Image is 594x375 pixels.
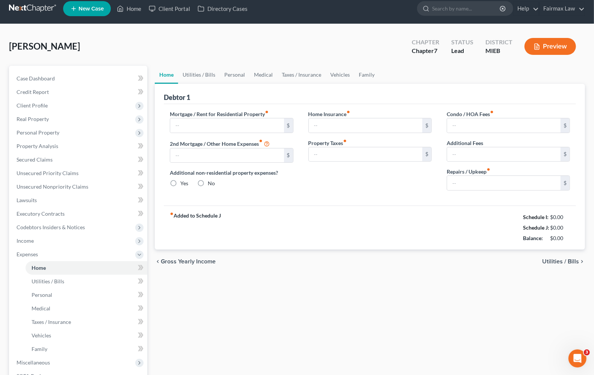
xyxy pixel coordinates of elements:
[568,349,586,367] iframe: Intercom live chat
[412,38,439,47] div: Chapter
[447,168,490,175] label: Repairs / Upkeep
[17,237,34,244] span: Income
[178,66,220,84] a: Utilities / Bills
[32,265,46,271] span: Home
[561,176,570,190] div: $
[17,143,58,149] span: Property Analysis
[550,213,570,221] div: $0.00
[220,66,249,84] a: Personal
[11,139,147,153] a: Property Analysis
[26,342,147,356] a: Family
[17,170,79,176] span: Unsecured Priority Claims
[579,259,585,265] i: chevron_right
[26,261,147,275] a: Home
[284,148,293,163] div: $
[523,214,549,220] strong: Schedule I:
[17,197,37,203] span: Lawsuits
[485,47,512,55] div: MIEB
[155,66,178,84] a: Home
[155,259,216,265] button: chevron_left Gross Yearly Income
[17,210,65,217] span: Executory Contracts
[550,224,570,231] div: $0.00
[524,38,576,55] button: Preview
[11,72,147,85] a: Case Dashboard
[343,139,347,143] i: fiber_manual_record
[32,319,71,325] span: Taxes / Insurance
[17,156,53,163] span: Secured Claims
[422,147,431,162] div: $
[26,288,147,302] a: Personal
[523,235,543,241] strong: Balance:
[32,346,47,352] span: Family
[161,259,216,265] span: Gross Yearly Income
[155,259,161,265] i: chevron_left
[113,2,145,15] a: Home
[17,129,59,136] span: Personal Property
[326,66,354,84] a: Vehicles
[17,183,88,190] span: Unsecured Nonpriority Claims
[447,118,561,133] input: --
[11,194,147,207] a: Lawsuits
[11,85,147,99] a: Credit Report
[32,278,64,284] span: Utilities / Bills
[145,2,194,15] a: Client Portal
[309,147,422,162] input: --
[451,38,473,47] div: Status
[26,315,147,329] a: Taxes / Insurance
[347,110,351,114] i: fiber_manual_record
[9,41,80,51] span: [PERSON_NAME]
[447,147,561,162] input: --
[11,207,147,221] a: Executory Contracts
[208,180,215,187] label: No
[540,2,585,15] a: Fairmax Law
[170,118,284,133] input: --
[447,110,494,118] label: Condo / HOA Fees
[32,305,50,311] span: Medical
[194,2,251,15] a: Directory Cases
[11,153,147,166] a: Secured Claims
[170,212,221,243] strong: Added to Schedule J
[542,259,579,265] span: Utilities / Bills
[170,212,174,216] i: fiber_manual_record
[584,349,590,355] span: 3
[170,169,293,177] label: Additional non-residential property expenses?
[26,329,147,342] a: Vehicles
[32,292,52,298] span: Personal
[11,180,147,194] a: Unsecured Nonpriority Claims
[32,332,51,339] span: Vehicles
[434,47,437,54] span: 7
[164,93,190,102] div: Debtor 1
[550,234,570,242] div: $0.00
[422,118,431,133] div: $
[170,139,270,148] label: 2nd Mortgage / Other Home Expenses
[487,168,490,171] i: fiber_manual_record
[485,38,512,47] div: District
[432,2,501,15] input: Search by name...
[259,139,263,143] i: fiber_manual_record
[17,75,55,82] span: Case Dashboard
[249,66,277,84] a: Medical
[309,118,422,133] input: --
[17,102,48,109] span: Client Profile
[354,66,379,84] a: Family
[514,2,539,15] a: Help
[17,89,49,95] span: Credit Report
[79,6,104,12] span: New Case
[17,224,85,230] span: Codebtors Insiders & Notices
[17,359,50,366] span: Miscellaneous
[412,47,439,55] div: Chapter
[180,180,188,187] label: Yes
[284,118,293,133] div: $
[447,176,561,190] input: --
[490,110,494,114] i: fiber_manual_record
[17,251,38,257] span: Expenses
[11,166,147,180] a: Unsecured Priority Claims
[170,110,269,118] label: Mortgage / Rent for Residential Property
[451,47,473,55] div: Lead
[561,147,570,162] div: $
[542,259,585,265] button: Utilities / Bills chevron_right
[561,118,570,133] div: $
[265,110,269,114] i: fiber_manual_record
[26,302,147,315] a: Medical
[17,116,49,122] span: Real Property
